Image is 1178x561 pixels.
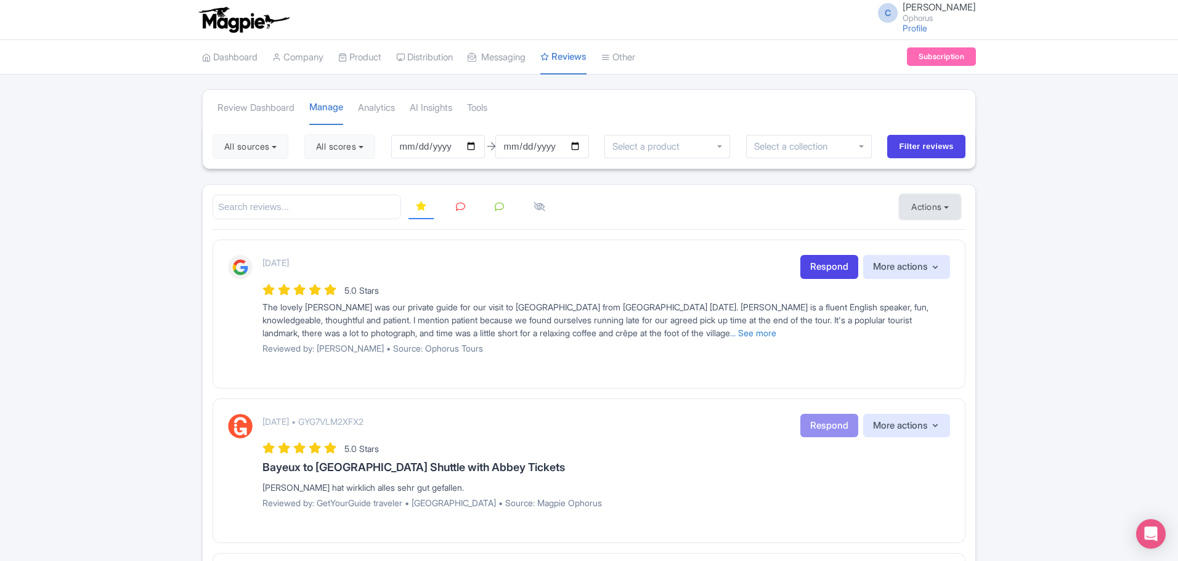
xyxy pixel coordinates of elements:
button: Respond [800,414,858,438]
a: Profile [903,23,927,33]
img: GetYourGuide Logo [228,414,253,438]
button: All scores [304,134,375,159]
input: Search reviews... [213,195,401,220]
h3: Bayeux to [GEOGRAPHIC_DATA] Shuttle with Abbey Tickets [262,461,950,474]
p: [DATE] [262,256,289,269]
input: Select a product [612,141,686,152]
a: Company [272,41,323,75]
button: Actions [900,195,961,219]
img: Google Logo [228,255,253,280]
p: [DATE] • GYG7VLM2XFX2 [262,415,364,428]
a: Dashboard [202,41,258,75]
a: Respond [800,255,858,279]
button: All sources [213,134,288,159]
a: AI Insights [410,91,452,125]
input: Select a collection [754,141,836,152]
span: 5.0 Stars [344,285,379,296]
a: Review Dashboard [217,91,294,125]
a: Tools [467,91,487,125]
a: Reviews [540,40,587,75]
span: 5.0 Stars [344,443,379,454]
button: More actions [863,255,950,279]
p: Reviewed by: GetYourGuide traveler • [GEOGRAPHIC_DATA] • Source: Magpie Ophorus [262,496,950,509]
a: Subscription [907,47,976,66]
a: ... See more [730,328,776,338]
input: Filter reviews [887,135,965,158]
img: logo-ab69f6fb50320c5b225c76a69d11143b.png [196,6,291,33]
a: Other [601,41,635,75]
a: Product [338,41,381,75]
a: Messaging [468,41,526,75]
a: Distribution [396,41,453,75]
a: C [PERSON_NAME] Ophorus [871,2,976,22]
span: C [878,3,898,23]
div: [PERSON_NAME] hat wirklich alles sehr gut gefallen. [262,481,950,494]
small: Ophorus [903,14,976,22]
a: Analytics [358,91,395,125]
button: More actions [863,414,950,438]
div: Open Intercom Messenger [1136,519,1166,549]
a: Manage [309,91,343,126]
span: [PERSON_NAME] [903,1,976,13]
div: The lovely [PERSON_NAME] was our private guide for our visit to [GEOGRAPHIC_DATA] from [GEOGRAPHI... [262,301,950,339]
p: Reviewed by: [PERSON_NAME] • Source: Ophorus Tours [262,342,950,355]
